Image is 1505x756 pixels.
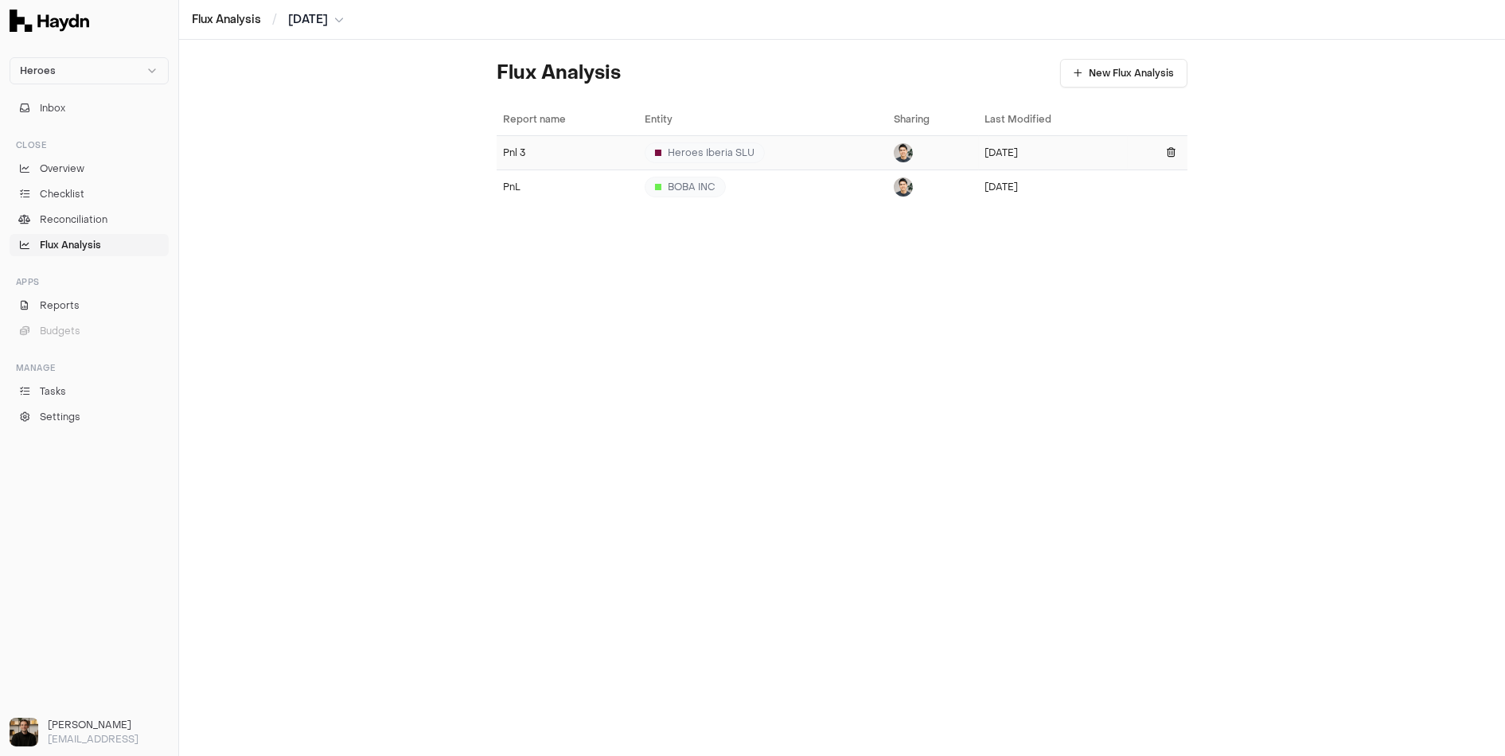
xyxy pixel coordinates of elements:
span: [DATE] [288,12,328,28]
a: Checklist [10,183,169,205]
span: Reports [40,298,80,313]
div: PnL [503,181,632,193]
th: Last Modified [979,103,1128,135]
a: Flux Analysis [192,12,261,28]
a: Settings [10,406,169,428]
img: Ole Heine [10,718,38,746]
nav: breadcrumb [192,12,344,28]
span: / [269,11,280,27]
td: [DATE] [979,135,1128,170]
span: Budgets [40,324,80,338]
img: Jeremy Hon [894,177,913,197]
a: Flux Analysis [10,234,169,256]
div: Apps [10,269,169,294]
a: Reports [10,294,169,317]
th: Sharing [887,103,978,135]
span: Checklist [40,187,84,201]
th: Report name [497,103,638,135]
a: Overview [10,158,169,180]
button: [DATE] [288,12,344,28]
th: Entity [638,103,887,135]
button: Inbox [10,97,169,119]
button: Heroes [10,57,169,84]
span: Overview [40,162,84,176]
a: Tasks [10,380,169,403]
h1: Flux Analysis [497,60,621,86]
div: BOBA INC [645,177,726,197]
div: Pnl 3 [503,146,632,159]
span: Inbox [40,101,65,115]
div: Close [10,132,169,158]
div: Manage [10,355,169,380]
a: Reconciliation [10,208,169,231]
span: Heroes [20,64,56,77]
h3: [PERSON_NAME] [48,718,169,732]
span: Reconciliation [40,212,107,227]
span: Flux Analysis [40,238,101,252]
span: Settings [40,410,80,424]
div: Heroes Iberia SLU [645,142,765,163]
button: Budgets [10,320,169,342]
img: Jeremy Hon [894,143,913,162]
p: [EMAIL_ADDRESS] [48,732,169,746]
button: New Flux Analysis [1060,59,1187,88]
img: Haydn Logo [10,10,89,32]
td: [DATE] [979,170,1128,204]
span: Tasks [40,384,66,399]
